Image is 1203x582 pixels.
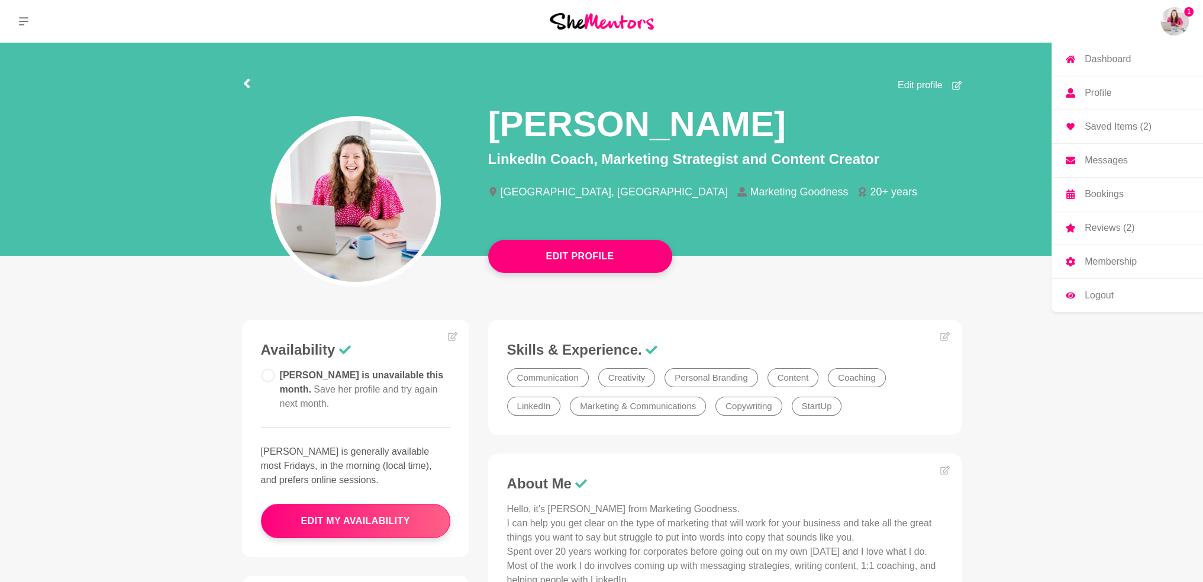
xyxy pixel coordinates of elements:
p: Profile [1085,88,1111,98]
p: Membership [1085,257,1137,266]
p: Saved Items (2) [1085,122,1152,131]
a: Messages [1052,144,1203,177]
h1: [PERSON_NAME] [488,102,786,146]
h3: About Me [507,475,943,493]
li: [GEOGRAPHIC_DATA], [GEOGRAPHIC_DATA] [488,187,738,197]
a: Bookings [1052,178,1203,211]
p: Logout [1085,291,1114,300]
button: Edit Profile [488,240,672,273]
h3: Availability [261,341,450,359]
a: Dashboard [1052,43,1203,76]
span: [PERSON_NAME] is unavailable this month. [280,370,444,409]
a: Saved Items (2) [1052,110,1203,143]
h3: Skills & Experience. [507,341,943,359]
span: 1 [1184,7,1194,17]
li: 20+ years [857,187,927,197]
a: Rebecca Cofrancesco1DashboardProfileSaved Items (2)MessagesBookingsReviews (2)MembershipLogout [1160,7,1189,36]
p: LinkedIn Coach, Marketing Strategist and Content Creator [488,149,962,170]
img: She Mentors Logo [550,13,654,29]
p: Messages [1085,156,1128,165]
a: Profile [1052,76,1203,110]
p: Reviews (2) [1085,223,1134,233]
p: Dashboard [1085,54,1131,64]
span: Edit profile [898,78,943,92]
button: edit my availability [261,504,450,538]
p: [PERSON_NAME] is generally available most Fridays, in the morning (local time), and prefers onlin... [261,445,450,487]
span: Save her profile and try again next month. [280,384,438,409]
li: Marketing Goodness [737,187,857,197]
p: Bookings [1085,189,1124,199]
a: Reviews (2) [1052,211,1203,245]
img: Rebecca Cofrancesco [1160,7,1189,36]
